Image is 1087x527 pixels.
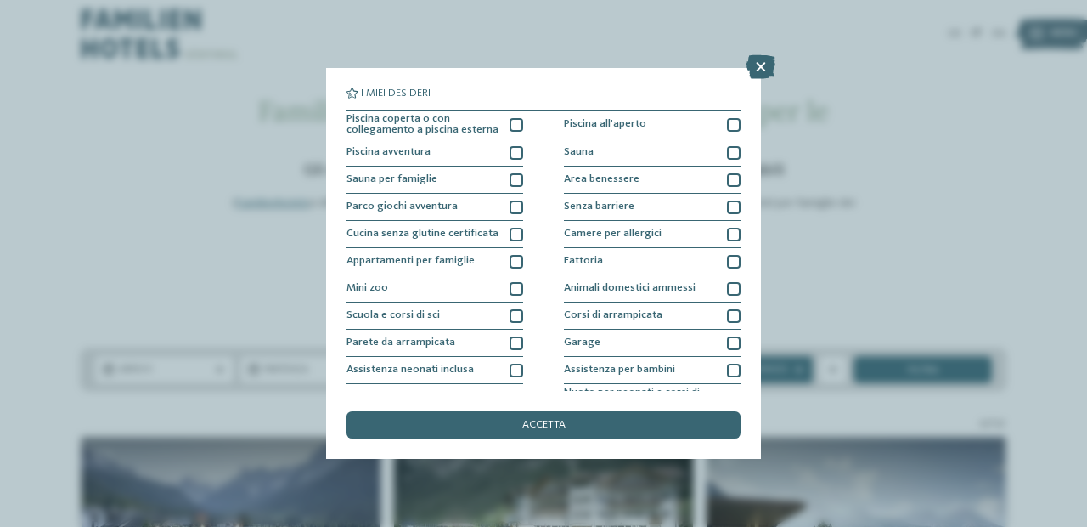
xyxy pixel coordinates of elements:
span: accetta [522,420,566,431]
span: Assistenza neonati inclusa [346,365,474,376]
span: Fattoria [564,256,603,267]
span: Parco giochi avventura [346,201,458,212]
span: Senza barriere [564,201,634,212]
span: Mini zoo [346,283,388,294]
span: Cucina senza glutine certificata [346,229,498,240]
span: Area benessere [564,174,639,185]
span: Assistenza per bambini [564,365,675,376]
span: Sauna per famiglie [346,174,437,185]
span: Garage [564,337,600,348]
span: Sauna [564,147,594,158]
span: Appartamenti per famiglie [346,256,475,267]
span: Animali domestici ammessi [564,283,696,294]
span: Nuoto per neonati e corsi di nuoto per bambini [564,388,717,410]
span: Corsi di arrampicata [564,310,662,321]
span: I miei desideri [361,88,431,99]
span: Scuola e corsi di sci [346,310,440,321]
span: Piscina avventura [346,147,431,158]
span: Piscina all'aperto [564,119,646,130]
span: Camere per allergici [564,229,662,240]
span: Parete da arrampicata [346,337,455,348]
span: Piscina coperta o con collegamento a piscina esterna [346,114,499,136]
